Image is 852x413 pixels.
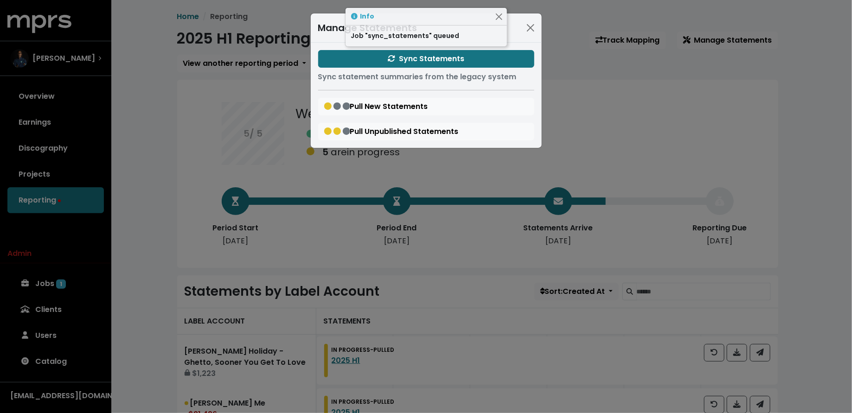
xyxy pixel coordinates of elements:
[318,71,534,83] p: Sync statement summaries from the legacy system
[346,25,507,46] div: Job "sync_statements" queued
[388,53,464,64] span: Sync Statements
[318,123,534,140] button: Pull Unpublished Statements
[523,20,538,35] button: Close
[324,126,459,137] span: Pull Unpublished Statements
[318,21,417,35] div: Manage Statements
[494,12,504,21] button: Close
[318,98,534,115] button: Pull New Statements
[324,101,428,112] span: Pull New Statements
[360,12,375,21] strong: Info
[318,50,534,68] button: Sync Statements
